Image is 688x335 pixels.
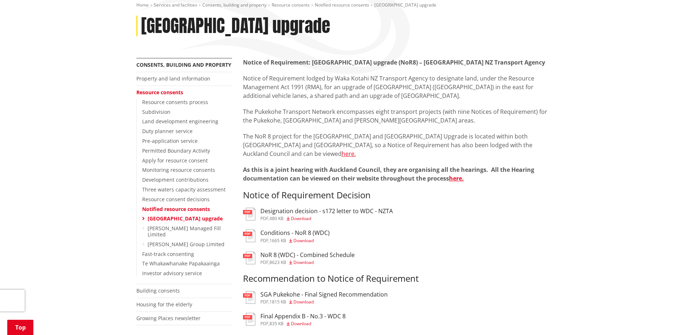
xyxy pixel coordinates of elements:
[142,166,215,173] a: Monitoring resource consents
[142,157,208,164] a: Apply for resource consent
[142,186,226,193] a: Three waters capacity assessment
[260,215,268,222] span: pdf
[142,260,220,267] a: Te Whakawhanake Papakaainga
[291,215,311,222] span: Download
[243,190,552,200] h3: Notice of Requirement Decision
[243,313,255,326] img: document-pdf.svg
[136,75,210,82] a: Property and land information
[260,299,268,305] span: pdf
[269,237,286,244] span: 1665 KB
[291,320,311,327] span: Download
[293,299,314,305] span: Download
[142,206,210,212] a: Notified resource consents
[243,252,355,265] a: NoR 8 (WDC) - Combined Schedule pdf,8623 KB Download
[260,260,355,265] div: ,
[243,107,552,125] p: The Pukekohe Transport Network encompasses eight transport projects (with nine Notices of Require...
[243,208,393,221] a: Designation decision - s172 letter to WDC - NZTA pdf,480 KB Download
[142,118,218,125] a: Land development engineering
[269,320,284,327] span: 835 KB
[243,208,255,220] img: document-pdf.svg
[260,208,393,215] h3: Designation decision - s172 letter to WDC - NZTA
[136,2,552,8] nav: breadcrumb
[260,252,355,259] h3: NoR 8 (WDC) - Combined Schedule
[260,259,268,265] span: pdf
[142,108,170,115] a: Subdivision
[142,128,193,135] a: Duty planner service
[260,300,388,304] div: ,
[655,305,681,331] iframe: Messenger Launcher
[449,174,464,182] a: here.
[293,259,314,265] span: Download
[243,229,330,243] a: Conditions - NoR 8 (WDC) pdf,1665 KB Download
[260,229,330,236] h3: Conditions - NoR 8 (WDC)
[315,2,369,8] a: Notified resource consents
[243,252,255,264] img: document-pdf.svg
[272,2,310,8] a: Resource consents
[243,229,255,242] img: document-pdf.svg
[136,301,192,308] a: Housing for the elderly
[7,320,33,335] a: Top
[269,299,286,305] span: 1815 KB
[243,291,255,304] img: document-pdf.svg
[243,273,552,284] h3: Recommendation to Notice of Requirement
[148,215,223,222] a: [GEOGRAPHIC_DATA] upgrade
[136,315,201,322] a: Growing Places newsletter
[136,61,231,68] a: Consents, building and property
[374,2,436,8] span: [GEOGRAPHIC_DATA] upgrade
[202,2,267,8] a: Consents, building and property
[148,225,221,238] a: [PERSON_NAME] Managed Fill Limited
[148,241,224,248] a: [PERSON_NAME] Group Limited
[260,216,393,221] div: ,
[260,239,330,243] div: ,
[142,251,194,257] a: Fast-track consenting
[260,322,346,326] div: ,
[136,2,149,8] a: Home
[342,150,356,158] a: here.
[142,270,202,277] a: Investor advisory service
[243,74,552,100] p: Notice of Requirement lodged by Waka Kotahi NZ Transport Agency to designate land, under the Reso...
[142,99,208,106] a: Resource consents process
[142,196,210,203] a: Resource consent decisions
[260,237,268,244] span: pdf
[243,291,388,304] a: SGA Pukekohe - Final Signed Recommendation pdf,1815 KB Download
[136,89,183,96] a: Resource consents
[269,259,286,265] span: 8623 KB
[142,147,210,154] a: Permitted Boundary Activity
[243,132,552,158] p: The NoR 8 project for the [GEOGRAPHIC_DATA] and [GEOGRAPHIC_DATA] Upgrade is located within both ...
[243,313,346,326] a: Final Appendix B - No.3 - WDC 8 pdf,835 KB Download
[154,2,197,8] a: Services and facilities
[142,176,209,183] a: Development contributions
[243,166,534,182] strong: As this is a joint hearing with Auckland Council, they are organising all the hearings. All the H...
[260,291,388,298] h3: SGA Pukekohe - Final Signed Recommendation
[260,320,268,327] span: pdf
[269,215,284,222] span: 480 KB
[260,313,346,320] h3: Final Appendix B - No.3 - WDC 8
[142,137,198,144] a: Pre-application service
[141,16,330,37] h1: [GEOGRAPHIC_DATA] upgrade
[293,237,314,244] span: Download
[136,287,180,294] a: Building consents
[243,58,545,66] strong: Notice of Requirement: [GEOGRAPHIC_DATA] upgrade (NoR8) – [GEOGRAPHIC_DATA] NZ Transport Agency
